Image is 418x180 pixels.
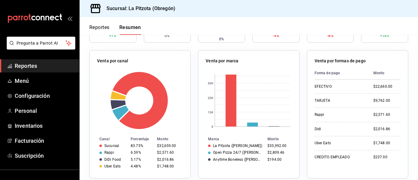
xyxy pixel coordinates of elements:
[131,150,152,155] div: 6.59%
[15,137,74,145] span: Facturación
[15,107,74,115] span: Personal
[208,82,214,85] text: 30K
[4,44,75,51] a: Pregunta a Parrot AI
[380,33,390,39] span: +14%
[219,36,224,42] span: 0%
[206,58,238,64] p: Venta por marca
[373,98,401,103] div: $9,762.00
[208,111,214,114] text: 10K
[315,84,364,89] div: EFECTIVO
[15,92,74,100] span: Configuración
[17,40,66,46] span: Pregunta a Parrot AI
[157,164,181,168] div: $1,748.00
[315,112,364,117] div: Rappi
[368,67,401,80] th: Monto
[104,157,121,162] div: DiDi Food
[109,33,116,39] span: +7%
[213,157,263,162] div: Anytime Boneless ([PERSON_NAME])
[373,127,401,132] div: $2,016.86
[315,155,364,160] div: CREDITO EMPLEADO
[315,127,364,132] div: Didi
[265,136,299,142] th: Monto
[7,37,75,50] button: Pregunta a Parrot AI
[327,33,333,39] span: -6%
[15,152,74,160] span: Suscripción
[315,58,366,64] p: Venta por formas de pago
[15,62,74,70] span: Reportes
[198,136,265,142] th: Marca
[155,136,190,142] th: Monto
[131,157,152,162] div: 5.17%
[315,67,368,80] th: Forma de pago
[15,77,74,85] span: Menú
[90,136,128,142] th: Canal
[157,150,181,155] div: $2,571.60
[104,150,114,155] div: Rappi
[373,84,401,89] div: $22,660.00
[128,136,155,142] th: Porcentaje
[208,96,214,100] text: 20K
[373,141,401,146] div: $1,748.00
[267,150,289,155] div: $2,809.46
[131,164,152,168] div: 4.48%
[157,157,181,162] div: $2,016.86
[104,144,119,148] div: Sucursal
[102,5,175,12] h3: Sucursal: La Pitzota (Obregón)
[67,16,72,21] button: open_drawer_menu
[267,144,289,148] div: $35,992.00
[315,141,364,146] div: Uber Eats
[213,150,263,155] div: Open Pizza 24/7 ([PERSON_NAME])
[211,125,213,128] text: 0
[97,58,128,64] p: Venta por canal
[267,157,289,162] div: $194.00
[315,98,364,103] div: TARJETA
[373,112,401,117] div: $2,571.60
[89,24,110,35] button: Reportes
[213,144,262,148] div: La Pitzota ([PERSON_NAME])
[131,144,152,148] div: 83.75%
[15,122,74,130] span: Inventarios
[157,144,181,148] div: $32,659.00
[119,24,141,35] button: Resumen
[165,33,170,39] span: 0%
[104,164,121,168] div: Uber Eats
[273,33,279,39] span: -5%
[89,24,141,35] div: navigation tabs
[373,155,401,160] div: $237.00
